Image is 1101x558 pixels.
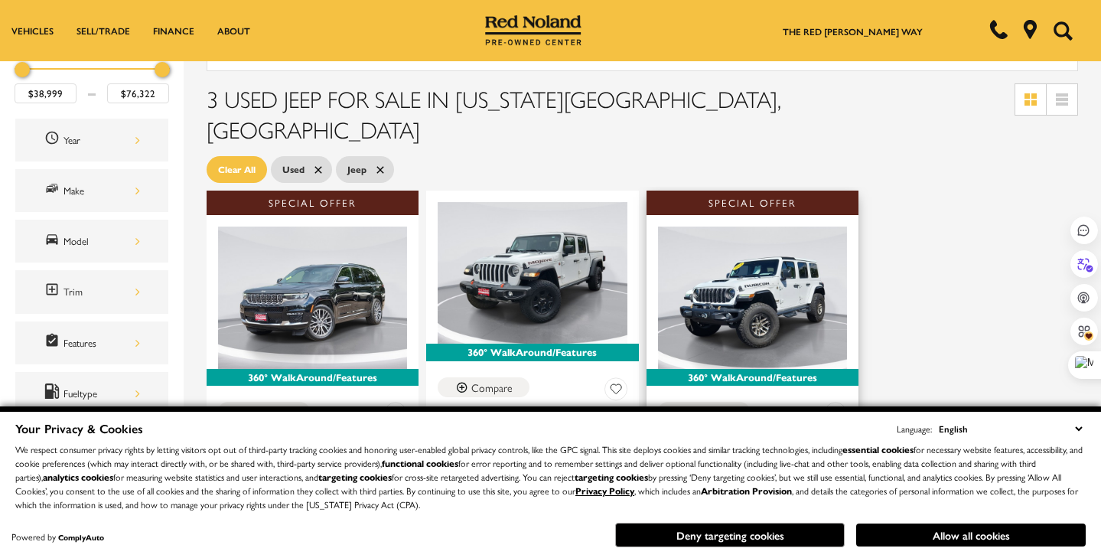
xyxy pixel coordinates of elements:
monica-translate-translate: 360° WalkAround/Features [467,344,597,359]
div: FueltypeFueltype [15,372,168,415]
span: Features [44,333,64,353]
div: Make [64,182,140,199]
div: Language: [897,424,932,433]
p: We respect consumer privacy rights by letting visitors opt out of third-party tracking cookies an... [15,442,1086,511]
monica-translate-translate: 360° WalkAround/Features [688,370,817,384]
div: FeaturesFeatures [15,321,168,364]
span: 3 Used Jeep for Sale in [US_STATE][GEOGRAPHIC_DATA], [GEOGRAPHIC_DATA] [207,82,781,145]
div: MakeMake [15,169,168,212]
strong: essential cookies [842,442,914,456]
span: Fueltype [44,383,64,403]
strong: Arbitration Provision [701,484,792,498]
div: Trim [64,283,140,300]
a: The Red [PERSON_NAME] Way [783,24,923,38]
img: 2024 Jeep Wrangler Rubicon 392 [658,227,847,368]
a: ComplyAuto [58,532,104,543]
strong: targeting cookies [575,470,648,484]
button: Deny targeting cookies [615,523,845,547]
span: Model [44,231,64,251]
div: Features [64,334,140,351]
a: Privacy Policy [575,484,634,498]
span: Year [44,130,64,150]
button: Compare Vehicle [658,402,750,422]
select: Language Select [935,420,1086,437]
monica-translate-translate: 360° WalkAround/Features [248,370,377,384]
div: Compare [471,380,513,394]
div: Fueltype [64,385,140,402]
button: Save Vehicle [824,402,847,430]
strong: targeting cookies [318,470,392,484]
a: Red Noland Pre-Owned [485,21,581,36]
strong: functional cookies [382,456,458,470]
span: Clear All [218,160,256,179]
div: Special Offer [207,191,419,215]
span: Make [44,181,64,201]
button: Compare Vehicle [438,377,529,397]
div: Powered by [11,532,104,542]
button: Save Vehicle [384,402,407,430]
div: Maximum Price [155,62,170,77]
span: Trim [44,282,64,302]
button: Allow all cookies [856,524,1086,547]
div: Compare [252,405,293,419]
span: Your Privacy & Cookies [15,419,143,437]
button: Compare Vehicle [218,402,310,422]
input: Maximum [107,83,169,103]
div: ModelModel [15,220,168,263]
span: Used [282,160,305,179]
input: Minimum [15,83,77,103]
div: Special Offer [647,191,858,215]
button: Save Vehicle [604,377,627,406]
span: Jeep [347,160,366,179]
div: Compare [691,405,732,419]
div: Model [64,233,140,250]
img: Red Noland Pre-Owned [485,15,581,46]
div: YearYear [15,119,168,162]
img: 2021 Jeep Gladiator Mojave [438,202,627,344]
div: TrimTrim [15,270,168,313]
button: Open the search field [1047,1,1078,60]
div: Price [15,57,169,103]
img: 2021 Jeep Grand Cherokee L Summit [218,227,407,368]
strong: analytics cookies [43,470,113,484]
div: Minimum Price [15,62,30,77]
div: Year [64,132,140,148]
